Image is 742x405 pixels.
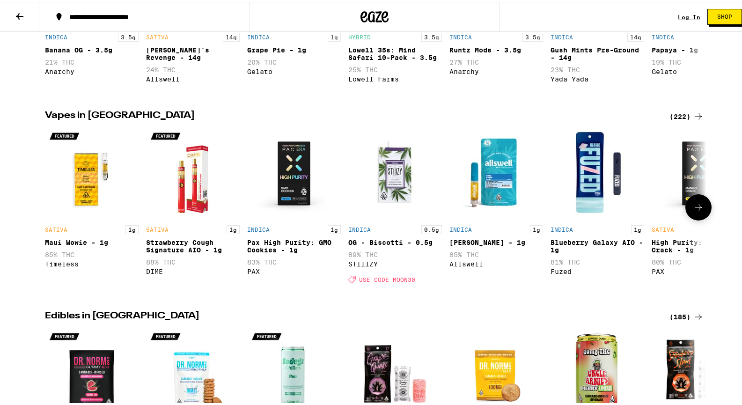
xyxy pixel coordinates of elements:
[247,125,341,286] div: Open page for Pax High Purity: GMO Cookies - 1g from PAX
[146,125,240,286] div: Open page for Strawberry Cough Signature AIO - 1g from DIME
[551,74,644,81] div: Yada Yada
[348,125,442,219] img: STIIIZY - OG - Biscotti - 0.5g
[348,225,371,231] p: INDICA
[449,32,472,38] p: INDICA
[247,66,341,74] div: Gelato
[449,258,543,266] div: Allswell
[449,125,543,219] img: Allswell - King Louis XIII - 1g
[348,64,442,72] p: 25% THC
[551,125,644,219] img: Fuzed - Blueberry Galaxy AIO - 1g
[6,7,67,14] span: Hi. Need any help?
[627,31,644,40] p: 14g
[45,44,139,52] div: Banana OG - 3.5g
[247,237,341,252] div: Pax High Purity: GMO Cookies - 1g
[125,223,139,232] p: 1g
[348,32,371,38] p: HYBRID
[45,125,139,286] div: Open page for Maui Wowie - 1g from Timeless
[247,257,341,264] p: 83% THC
[359,274,415,280] span: USE CODE MOON30
[631,223,644,232] p: 1g
[247,225,270,231] p: INDICA
[551,266,644,273] div: Fuzed
[118,31,139,40] p: 3.5g
[45,225,67,231] p: SATIVA
[45,258,139,266] div: Timeless
[551,32,573,38] p: INDICA
[45,125,139,219] img: Timeless - Maui Wowie - 1g
[223,31,240,40] p: 14g
[449,66,543,74] div: Anarchy
[522,31,543,40] p: 3.5g
[707,7,742,23] button: Shop
[146,237,240,252] div: Strawberry Cough Signature AIO - 1g
[652,32,674,38] p: INDICA
[328,223,341,232] p: 1g
[146,74,240,81] div: Allswell
[669,109,704,120] a: (222)
[421,223,442,232] p: 0.5g
[45,237,139,244] div: Maui Wowie - 1g
[247,57,341,64] p: 20% THC
[678,12,700,18] a: Log In
[449,125,543,286] div: Open page for King Louis XIII - 1g from Allswell
[348,125,442,286] div: Open page for OG - Biscotti - 0.5g from STIIIZY
[146,64,240,72] p: 24% THC
[146,44,240,59] div: [PERSON_NAME]'s Revenge - 14g
[348,44,442,59] div: Lowell 35s: Mind Safari 10-Pack - 3.5g
[247,266,341,273] div: PAX
[551,125,644,286] div: Open page for Blueberry Galaxy AIO - 1g from Fuzed
[551,64,644,72] p: 23% THC
[449,225,472,231] p: INDICA
[45,109,658,120] h2: Vapes in [GEOGRAPHIC_DATA]
[449,57,543,64] p: 27% THC
[348,74,442,81] div: Lowell Farms
[146,225,169,231] p: SATIVA
[449,249,543,257] p: 85% THC
[551,257,644,264] p: 81% THC
[530,223,543,232] p: 1g
[449,237,543,244] div: [PERSON_NAME] - 1g
[247,32,270,38] p: INDICA
[717,12,732,18] span: Shop
[45,57,139,64] p: 21% THC
[348,249,442,257] p: 89% THC
[146,257,240,264] p: 88% THC
[551,44,644,59] div: Gush Mints Pre-Ground - 14g
[45,249,139,257] p: 85% THC
[669,309,704,321] a: (185)
[348,237,442,244] div: OG - Biscotti - 0.5g
[328,31,341,40] p: 1g
[551,237,644,252] div: Blueberry Galaxy AIO - 1g
[146,32,169,38] p: SATIVA
[247,125,341,219] img: PAX - Pax High Purity: GMO Cookies - 1g
[449,44,543,52] div: Runtz Mode - 3.5g
[551,225,573,231] p: INDICA
[146,125,240,219] img: DIME - Strawberry Cough Signature AIO - 1g
[421,31,442,40] p: 3.5g
[45,309,658,321] h2: Edibles in [GEOGRAPHIC_DATA]
[45,66,139,74] div: Anarchy
[146,266,240,273] div: DIME
[348,258,442,266] div: STIIIZY
[652,225,674,231] p: SATIVA
[227,223,240,232] p: 1g
[45,32,67,38] p: INDICA
[247,44,341,52] div: Grape Pie - 1g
